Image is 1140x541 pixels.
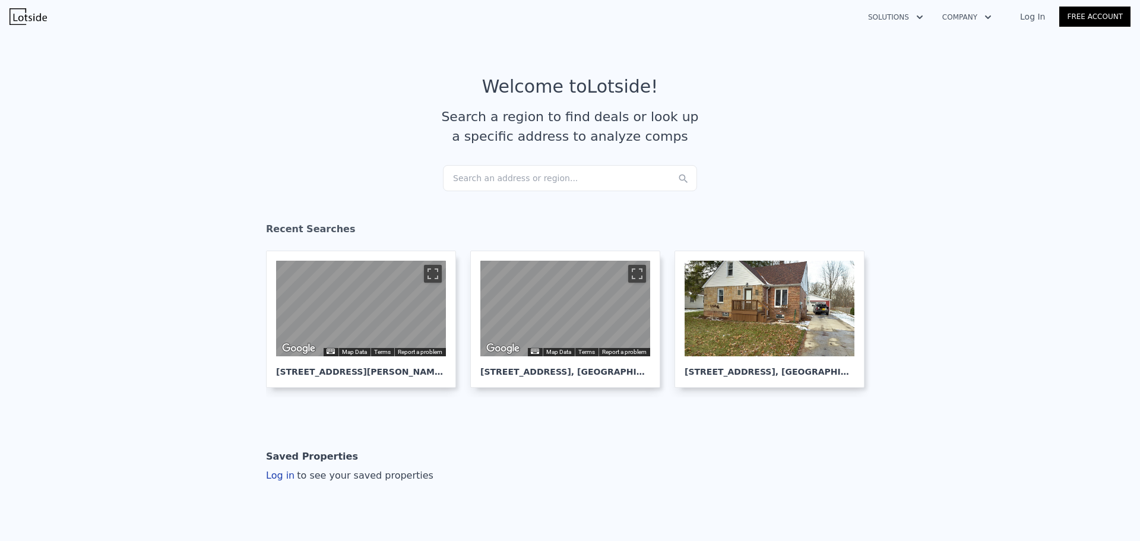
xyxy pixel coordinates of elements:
[480,356,650,378] div: [STREET_ADDRESS] , [GEOGRAPHIC_DATA]
[483,341,522,356] img: Google
[276,261,446,356] div: Map
[859,7,933,28] button: Solutions
[279,341,318,356] a: Open this area in Google Maps (opens a new window)
[443,165,697,191] div: Search an address or region...
[437,107,703,146] div: Search a region to find deals or look up a specific address to analyze comps
[628,265,646,283] button: Toggle fullscreen view
[294,470,433,481] span: to see your saved properties
[470,251,670,388] a: Map [STREET_ADDRESS], [GEOGRAPHIC_DATA]
[327,349,335,354] button: Keyboard shortcuts
[398,349,442,355] a: Report a problem
[9,8,47,25] img: Lotside
[276,261,446,356] div: Street View
[531,349,539,354] button: Keyboard shortcuts
[374,349,391,355] a: Terms (opens in new tab)
[276,356,446,378] div: [STREET_ADDRESS][PERSON_NAME] , Westlake
[482,76,658,97] div: Welcome to Lotside !
[424,265,442,283] button: Toggle fullscreen view
[266,213,874,251] div: Recent Searches
[480,261,650,356] div: Street View
[1059,7,1130,27] a: Free Account
[483,341,522,356] a: Open this area in Google Maps (opens a new window)
[279,341,318,356] img: Google
[546,348,571,356] button: Map Data
[342,348,367,356] button: Map Data
[685,356,854,378] div: [STREET_ADDRESS] , [GEOGRAPHIC_DATA]
[578,349,595,355] a: Terms (opens in new tab)
[266,469,433,483] div: Log in
[266,445,358,469] div: Saved Properties
[674,251,874,388] a: [STREET_ADDRESS], [GEOGRAPHIC_DATA]
[266,251,465,388] a: Map [STREET_ADDRESS][PERSON_NAME], Westlake
[480,261,650,356] div: Map
[1006,11,1059,23] a: Log In
[933,7,1001,28] button: Company
[602,349,647,355] a: Report a problem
